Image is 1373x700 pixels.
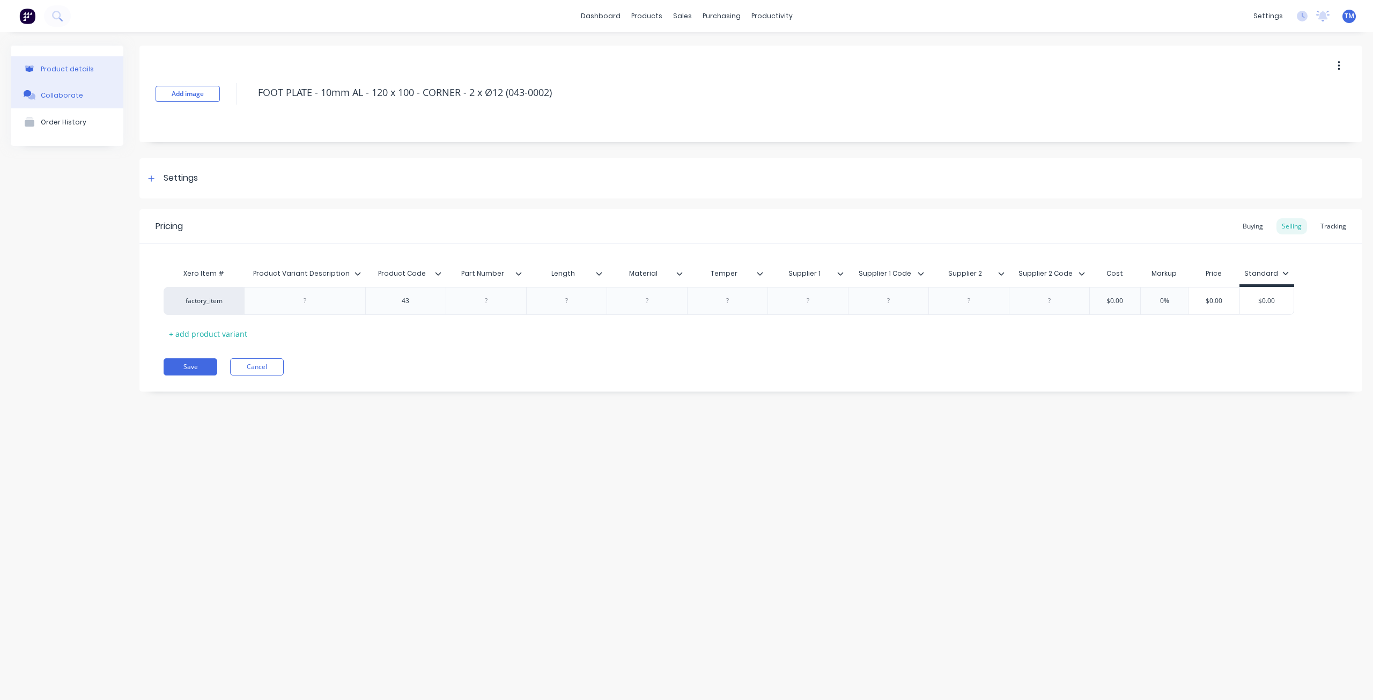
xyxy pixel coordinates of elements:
[687,260,761,287] div: Temper
[767,260,841,287] div: Supplier 1
[1237,218,1268,234] div: Buying
[164,326,253,342] div: + add product variant
[526,263,607,284] div: Length
[1009,263,1089,284] div: Supplier 2 Code
[41,91,83,99] div: Collaborate
[41,65,94,73] div: Product details
[164,263,244,284] div: Xero Item #
[365,260,439,287] div: Product Code
[156,220,183,233] div: Pricing
[1089,263,1141,284] div: Cost
[244,260,359,287] div: Product Variant Description
[446,260,520,287] div: Part Number
[1315,218,1352,234] div: Tracking
[1140,263,1188,284] div: Markup
[164,358,217,375] button: Save
[253,80,1205,105] textarea: FOOT PLATE - 10mm AL - 120 x 100 - CORNER - 2 x Ø12 (043-0002)
[174,296,233,306] div: factory_item
[626,8,668,24] div: products
[607,263,687,284] div: Material
[848,260,922,287] div: Supplier 1 Code
[1248,8,1288,24] div: settings
[697,8,746,24] div: purchasing
[156,86,220,102] button: Add image
[1188,263,1239,284] div: Price
[1244,269,1289,278] div: Standard
[607,260,681,287] div: Material
[1240,288,1294,314] div: $0.00
[11,82,123,108] button: Collaborate
[1009,260,1083,287] div: Supplier 2 Code
[164,287,1294,315] div: factory_item43$0.000%$0.00$0.00
[11,56,123,82] button: Product details
[230,358,284,375] button: Cancel
[11,108,123,135] button: Order History
[687,263,767,284] div: Temper
[1187,288,1241,314] div: $0.00
[244,263,365,284] div: Product Variant Description
[1345,11,1354,21] span: TM
[164,172,198,185] div: Settings
[1138,288,1191,314] div: 0%
[41,118,86,126] div: Order History
[1276,218,1307,234] div: Selling
[365,263,446,284] div: Product Code
[746,8,798,24] div: productivity
[928,260,1002,287] div: Supplier 2
[928,263,1009,284] div: Supplier 2
[379,294,432,308] div: 43
[575,8,626,24] a: dashboard
[767,263,848,284] div: Supplier 1
[19,8,35,24] img: Factory
[848,263,928,284] div: Supplier 1 Code
[446,263,526,284] div: Part Number
[668,8,697,24] div: sales
[1088,288,1142,314] div: $0.00
[526,260,600,287] div: Length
